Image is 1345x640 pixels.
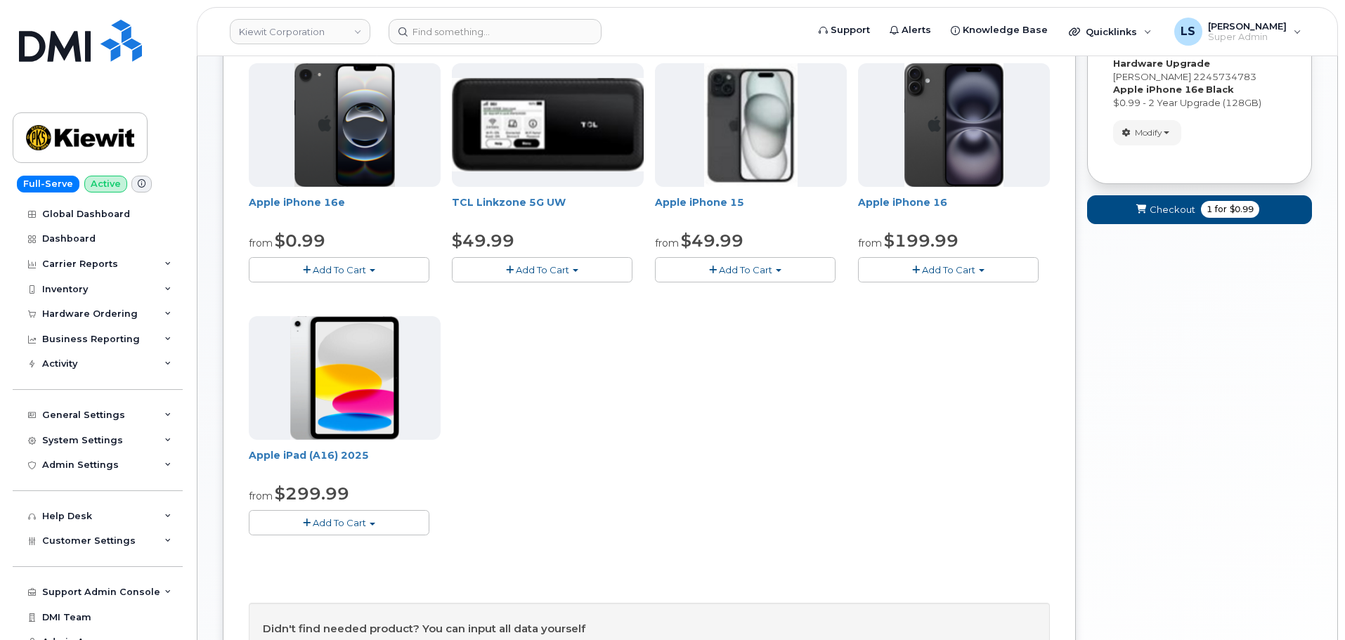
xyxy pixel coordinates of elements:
h4: Didn't find needed product? You can input all data yourself [263,623,1036,635]
span: Checkout [1150,203,1195,216]
div: Apple iPad (A16) 2025 [249,448,441,476]
span: LS [1181,23,1195,40]
span: Alerts [902,23,931,37]
small: from [858,237,882,249]
span: $0.99 [275,230,325,251]
span: Add To Cart [719,264,772,275]
img: iphone15.jpg [704,63,798,187]
span: 2245734783 [1193,71,1256,82]
small: from [249,490,273,502]
button: Add To Cart [452,257,632,282]
div: $0.99 - 2 Year Upgrade (128GB) [1113,96,1286,110]
a: Apple iPhone 16e [249,196,345,209]
a: Kiewit Corporation [230,19,370,44]
span: Add To Cart [313,264,366,275]
a: Apple iPad (A16) 2025 [249,449,369,462]
span: [PERSON_NAME] [1113,71,1191,82]
span: Super Admin [1208,32,1287,43]
button: Add To Cart [249,257,429,282]
strong: Black [1206,84,1234,95]
strong: Apple iPhone 16e [1113,84,1204,95]
div: Luke Shomaker [1164,18,1311,46]
span: 1 [1207,203,1212,216]
span: $299.99 [275,483,349,504]
button: Modify [1113,120,1181,145]
span: Add To Cart [516,264,569,275]
a: Apple iPhone 15 [655,196,744,209]
span: Quicklinks [1086,26,1137,37]
span: Knowledge Base [963,23,1048,37]
span: Modify [1135,126,1162,139]
span: $199.99 [884,230,959,251]
span: [PERSON_NAME] [1208,20,1287,32]
img: linkzone5g.png [452,78,644,171]
div: Quicklinks [1059,18,1162,46]
span: for [1212,203,1230,216]
button: Add To Cart [249,510,429,535]
span: $49.99 [452,230,514,251]
button: Checkout 1 for $0.99 [1087,195,1312,224]
img: ipad_11.png [290,316,399,440]
img: iphone16e.png [294,63,396,187]
small: from [655,237,679,249]
a: Apple iPhone 16 [858,196,947,209]
iframe: Messenger Launcher [1284,579,1334,629]
img: iphone_16_plus.png [904,63,1003,187]
a: Support [809,16,880,44]
a: Knowledge Base [941,16,1058,44]
a: Alerts [880,16,941,44]
div: Apple iPhone 16e [249,195,441,223]
span: $0.99 [1230,203,1254,216]
div: Apple iPhone 15 [655,195,847,223]
button: Add To Cart [858,257,1039,282]
span: Support [831,23,870,37]
strong: Hardware Upgrade [1113,58,1210,69]
div: TCL Linkzone 5G UW [452,195,644,223]
small: from [249,237,273,249]
a: TCL Linkzone 5G UW [452,196,566,209]
input: Find something... [389,19,602,44]
button: Add To Cart [655,257,836,282]
span: Add To Cart [313,517,366,528]
span: $49.99 [681,230,743,251]
span: Add To Cart [922,264,975,275]
div: Apple iPhone 16 [858,195,1050,223]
